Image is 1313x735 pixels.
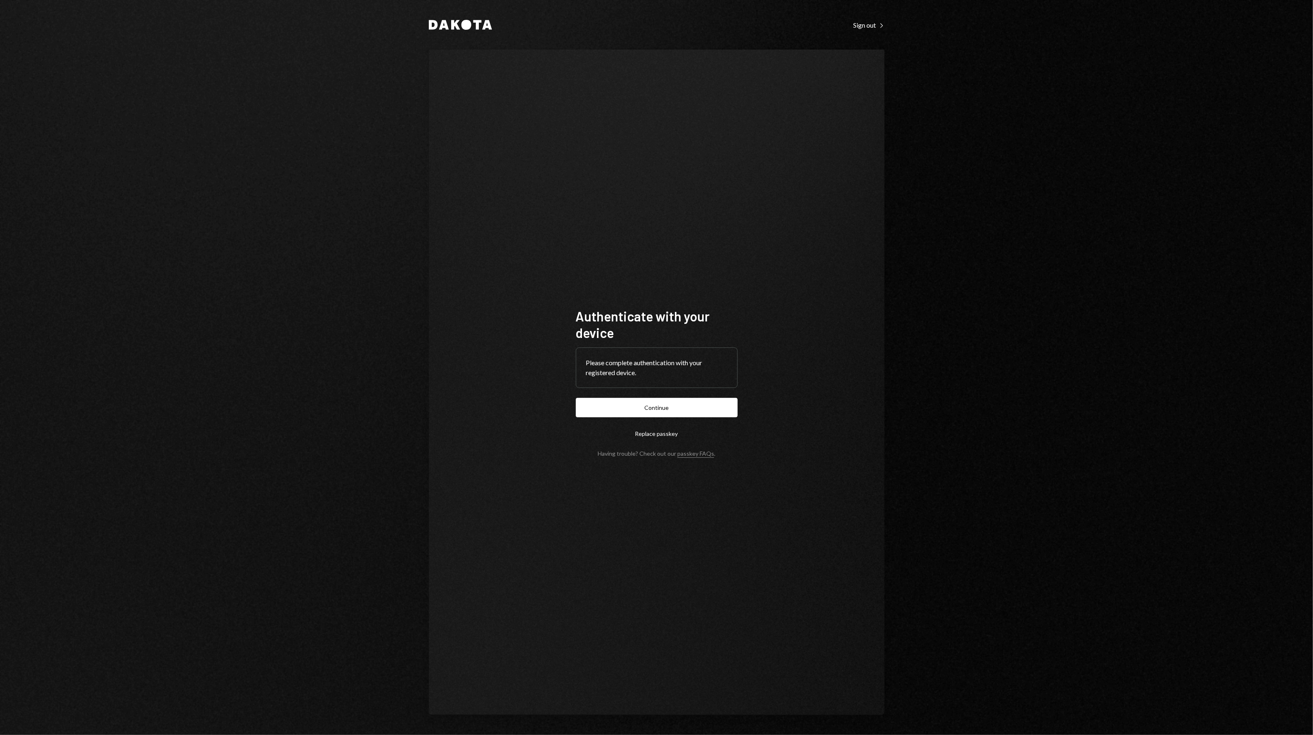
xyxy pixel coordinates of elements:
a: Sign out [854,20,885,29]
button: Continue [576,398,738,417]
div: Please complete authentication with your registered device. [586,358,727,378]
h1: Authenticate with your device [576,308,738,341]
div: Having trouble? Check out our . [598,450,715,457]
div: Sign out [854,21,885,29]
button: Replace passkey [576,424,738,443]
a: passkey FAQs [677,450,714,458]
